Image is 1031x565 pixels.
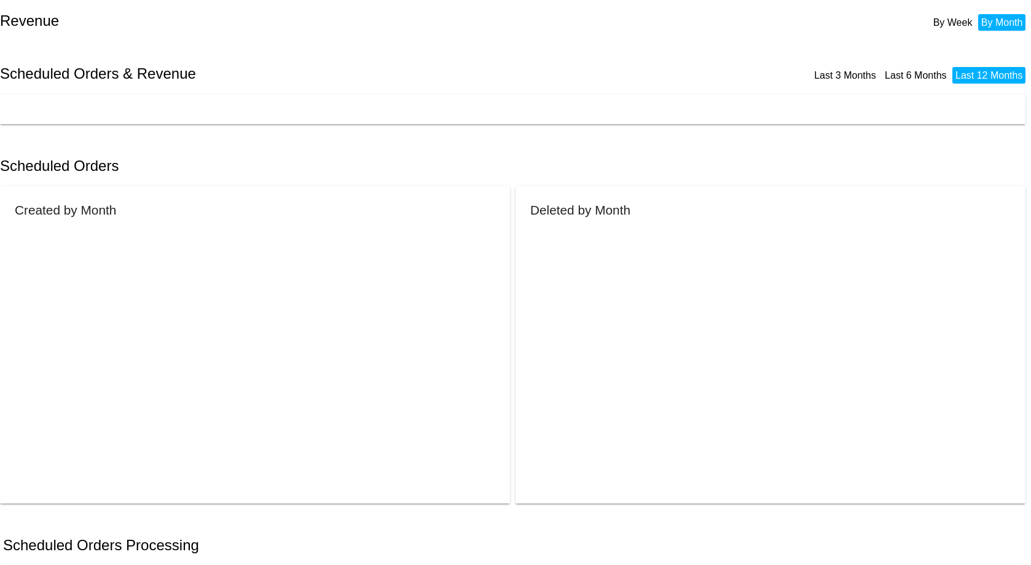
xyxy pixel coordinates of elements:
[530,203,630,217] h2: Deleted by Month
[978,14,1026,31] li: By Month
[814,70,876,81] a: Last 3 Months
[930,14,976,31] li: By Week
[15,203,116,217] h2: Created by Month
[3,537,199,554] h2: Scheduled Orders Processing
[955,70,1022,81] a: Last 12 Months
[885,70,947,81] a: Last 6 Months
